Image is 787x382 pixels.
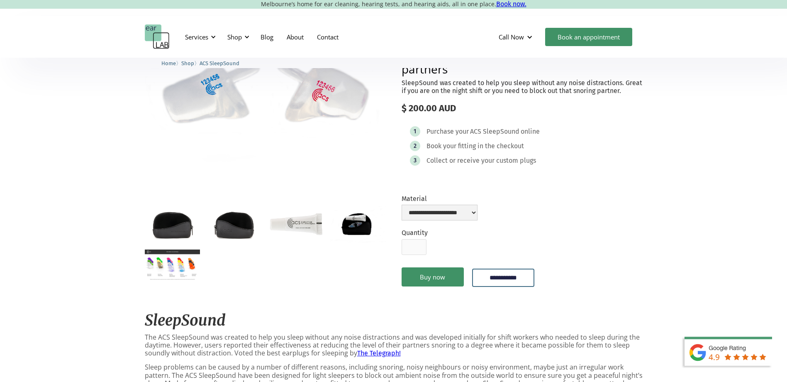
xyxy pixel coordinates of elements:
a: Blog [254,25,280,49]
a: open lightbox [145,250,200,281]
a: open lightbox [145,206,200,242]
a: Book an appointment [545,28,632,46]
a: Contact [310,25,345,49]
p: The ACS SleepSound was created to help you sleep without any noise distractions and was developed... [145,333,643,358]
a: ACS SleepSound [200,59,239,67]
label: Material [402,195,478,203]
a: Home [161,59,176,67]
div: Call Now [492,24,541,49]
li: 〉 [161,59,181,68]
div: ACS SleepSound [470,127,519,136]
div: Services [185,33,208,41]
div: online [521,127,540,136]
span: Home [161,60,176,66]
a: The Telegraph! [357,349,401,357]
em: SleepSound [145,311,226,330]
div: 2 [414,143,417,149]
div: $ 200.00 AUD [402,103,643,114]
div: Shop [222,24,252,49]
label: Quantity [402,229,428,237]
a: About [280,25,310,49]
div: 1 [414,128,416,135]
a: home [145,24,170,49]
div: Call Now [499,33,524,41]
a: open lightbox [268,206,324,242]
a: open lightbox [330,206,385,243]
h2: Ideal for a better sleep or those with snoring partners [402,51,643,75]
span: Shop [181,60,194,66]
p: SleepSound was created to help you sleep without any noise distractions. Great if you are on the ... [402,79,643,95]
a: Shop [181,59,194,67]
div: 3 [414,157,417,164]
a: Buy now [402,267,464,286]
img: ACS SleepSound [145,10,386,177]
a: open lightbox [145,10,386,177]
div: Purchase your [426,127,469,136]
div: Shop [227,33,242,41]
div: Collect or receive your custom plugs [426,157,536,165]
li: 〉 [181,59,200,68]
span: ACS SleepSound [200,60,239,66]
a: open lightbox [207,206,262,242]
div: Book your fitting in the checkout [426,142,524,150]
div: Services [180,24,218,49]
